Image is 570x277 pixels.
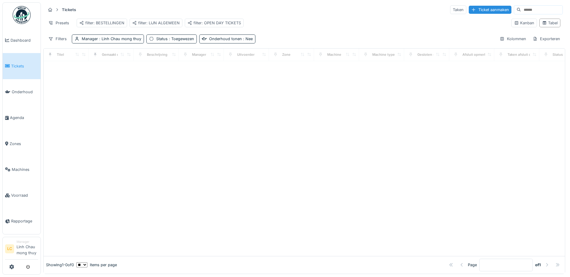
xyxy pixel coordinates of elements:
[508,52,550,57] div: Taken afsluit opmerkingen
[79,20,124,26] div: filter: BESTELLINGEN
[46,34,69,43] div: Filters
[132,20,180,26] div: filter: LIJN ALGEMEEN
[187,20,241,26] div: filter: OPEN DAY TICKETS
[462,52,491,57] div: Afsluit opmerking
[417,52,437,57] div: Gesloten op
[242,37,253,41] span: : Nee
[10,141,38,147] span: Zones
[497,34,529,43] div: Kolommen
[102,52,121,57] div: Gemaakt op
[11,192,38,198] span: Voorraad
[3,208,41,234] a: Rapportage
[98,37,141,41] span: : Linh Chau mong thuy
[3,105,41,131] a: Agenda
[3,156,41,182] a: Machines
[168,37,194,41] span: : Toegewezen
[11,63,38,69] span: Tickets
[13,6,31,24] img: Badge_color-CXgf-gQk.svg
[327,52,341,57] div: Machine
[5,240,38,260] a: LC ManagerLinh Chau mong thuy
[76,262,117,268] div: items per page
[147,52,167,57] div: Beschrijving
[372,52,395,57] div: Machine type
[156,36,194,42] div: Status
[468,262,477,268] div: Page
[59,7,78,13] strong: Tickets
[3,27,41,53] a: Dashboard
[282,52,291,57] div: Zone
[46,262,74,268] div: Showing 1 - 0 of 0
[237,52,255,57] div: Uitvoerder
[450,5,466,14] div: Taken
[17,240,38,258] li: Linh Chau mong thuy
[553,52,563,57] div: Status
[209,36,253,42] div: Onderhoud tonen
[11,37,38,43] span: Dashboard
[57,52,64,57] div: Titel
[542,20,558,26] div: Tabel
[514,20,534,26] div: Kanban
[469,6,511,14] div: Ticket aanmaken
[3,53,41,79] a: Tickets
[82,36,141,42] div: Manager
[3,131,41,156] a: Zones
[46,19,72,27] div: Presets
[192,52,206,57] div: Manager
[12,89,38,95] span: Onderhoud
[530,34,563,43] div: Exporteren
[17,240,38,244] div: Manager
[3,183,41,208] a: Voorraad
[5,244,14,253] li: LC
[11,218,38,224] span: Rapportage
[12,167,38,172] span: Machines
[3,79,41,105] a: Onderhoud
[10,115,38,121] span: Agenda
[535,262,541,268] strong: of 1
